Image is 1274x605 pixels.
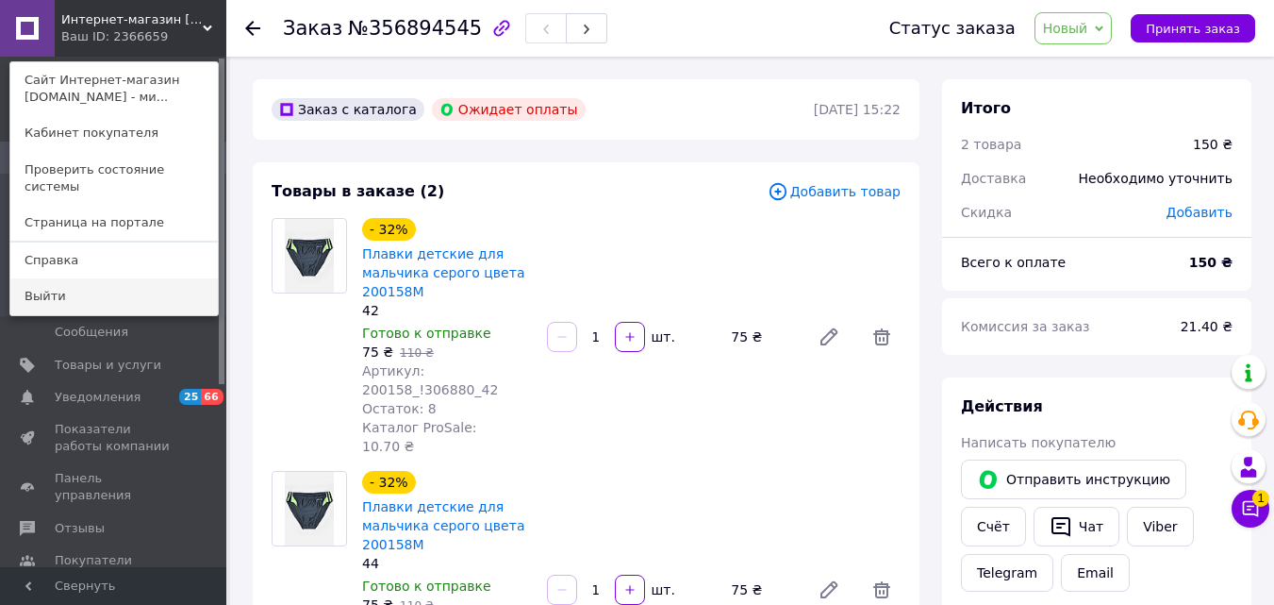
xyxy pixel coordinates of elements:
[768,181,901,202] span: Добавить товар
[961,554,1053,592] a: Telegram
[810,318,848,356] a: Редактировать
[61,11,203,28] span: Интернет-магазин Minimalka.com - минимальные цены на одежду и обувь, нижнее белье и другие товары
[723,577,802,603] div: 75 ₴
[179,389,201,405] span: 25
[1131,14,1255,42] button: Принять заказ
[10,205,218,241] a: Страница на портале
[55,552,132,569] span: Покупатели
[723,324,802,350] div: 75 ₴
[1189,255,1233,270] b: 150 ₴
[1061,554,1130,592] button: Email
[1067,158,1244,199] div: Необходимо уточнить
[362,471,416,494] div: - 32%
[1166,205,1233,220] span: Добавить
[362,246,524,299] a: Плавки детские для мальчика серого цвета 200158M
[55,520,105,537] span: Отзывы
[10,152,218,205] a: Проверить состояние системы
[1127,507,1193,546] a: Viber
[961,435,1116,450] span: Написать покупателю
[647,580,677,599] div: шт.
[400,346,434,360] span: 110 ₴
[1232,490,1269,528] button: Чат с покупателем1
[863,318,901,356] span: Удалить
[285,472,335,546] img: Плавки детские для мальчика серого цвета 200158M
[362,401,437,416] span: Остаток: 8
[283,17,342,40] span: Заказ
[10,62,218,115] a: Сайт Интернет-магазин [DOMAIN_NAME] - ми...
[961,205,1012,220] span: Скидка
[362,345,393,360] span: 75 ₴
[647,328,677,346] div: шт.
[889,19,1016,38] div: Статус заказа
[961,99,1011,117] span: Итого
[961,171,1026,186] span: Доставка
[1181,319,1233,334] span: 21.40 ₴
[432,98,586,121] div: Ожидает оплаты
[348,17,482,40] span: №356894545
[10,115,218,151] a: Кабинет покупателя
[1252,490,1269,507] span: 1
[362,301,532,320] div: 42
[1034,507,1119,546] button: Чат
[362,363,498,397] span: Артикул: 200158_!306880_42
[245,19,260,38] div: Вернуться назад
[272,98,424,121] div: Заказ с каталога
[1043,21,1088,36] span: Новый
[272,182,444,200] span: Товары в заказе (2)
[362,420,476,454] span: Каталог ProSale: 10.70 ₴
[961,137,1021,152] span: 2 товара
[961,507,1026,546] button: Cчёт
[55,421,174,455] span: Показатели работы компании
[961,319,1090,334] span: Комиссия за заказ
[55,357,161,374] span: Товары и услуги
[1193,135,1233,154] div: 150 ₴
[362,499,524,552] a: Плавки детские для мальчика серого цвета 200158M
[61,28,141,45] div: Ваш ID: 2366659
[814,102,901,117] time: [DATE] 15:22
[285,219,335,293] img: Плавки детские для мальчика серого цвета 200158M
[10,243,218,278] a: Справка
[55,389,141,406] span: Уведомления
[362,579,491,594] span: Готово к отправке
[10,278,218,314] a: Выйти
[961,460,1186,499] button: Отправить инструкцию
[362,554,532,573] div: 44
[55,470,174,504] span: Панель управления
[961,397,1043,415] span: Действия
[55,324,128,341] span: Сообщения
[961,255,1066,270] span: Всего к оплате
[201,389,223,405] span: 66
[1146,22,1240,36] span: Принять заказ
[362,326,491,341] span: Готово к отправке
[362,218,416,241] div: - 32%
